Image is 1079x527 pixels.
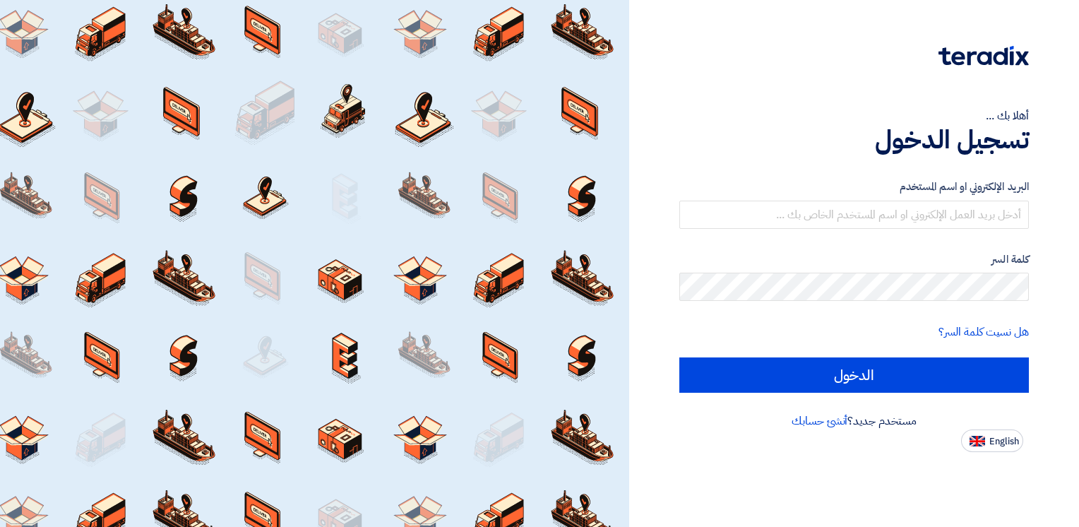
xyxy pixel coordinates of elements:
[679,124,1029,155] h1: تسجيل الدخول
[938,324,1029,341] a: هل نسيت كلمة السر؟
[938,46,1029,66] img: Teradix logo
[679,107,1029,124] div: أهلا بك ...
[679,179,1029,195] label: البريد الإلكتروني او اسم المستخدم
[679,251,1029,268] label: كلمة السر
[679,201,1029,229] input: أدخل بريد العمل الإلكتروني او اسم المستخدم الخاص بك ...
[679,413,1029,430] div: مستخدم جديد؟
[970,436,985,446] img: en-US.png
[792,413,847,430] a: أنشئ حسابك
[961,430,1023,452] button: English
[989,437,1019,446] span: English
[679,357,1029,393] input: الدخول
